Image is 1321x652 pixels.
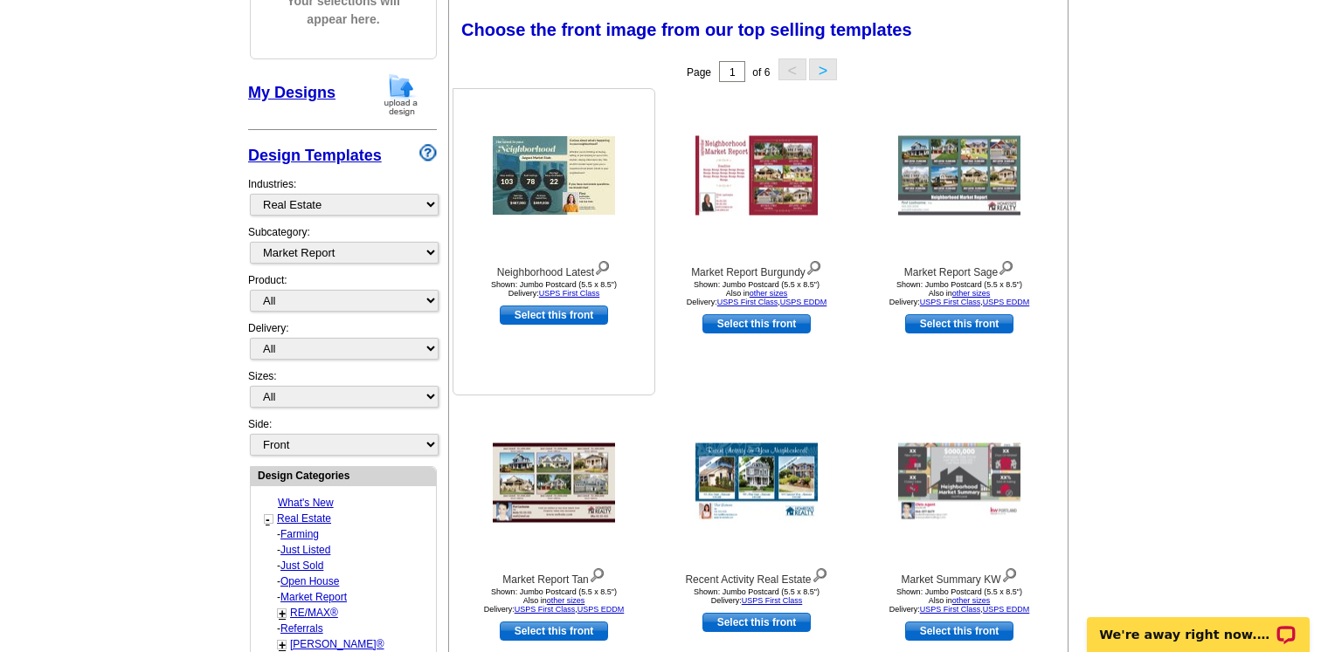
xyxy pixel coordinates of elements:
img: Market Report Burgundy [695,136,818,216]
iframe: LiveChat chat widget [1075,597,1321,652]
div: Shown: Jumbo Postcard (5.5 x 8.5") Delivery: , [863,587,1055,614]
div: - [264,526,434,542]
a: USPS EDDM [983,298,1030,306]
a: Just Sold [280,559,323,572]
a: use this design [905,314,1013,333]
a: use this design [905,621,1013,641]
a: Real Estate [277,512,331,525]
img: Market Report Sage [898,136,1020,216]
div: - [264,542,434,558]
div: Shown: Jumbo Postcard (5.5 x 8.5") Delivery: [660,587,853,605]
a: use this design [500,621,608,641]
img: view design details [594,257,611,276]
a: use this design [702,314,811,333]
div: Market Summary KW [863,564,1055,587]
a: other sizes [952,289,991,298]
div: Market Report Burgundy [660,257,853,280]
span: Choose the front image from our top selling templates [461,20,912,39]
a: USPS First Class [539,289,600,298]
button: < [778,58,806,80]
img: view design details [998,257,1014,276]
div: - [264,589,434,605]
div: Design Categories [251,467,436,484]
span: Also in [929,289,991,298]
img: view design details [1001,564,1018,583]
div: Market Report Sage [863,257,1055,280]
img: Market Summary KW [898,443,1020,523]
img: view design details [812,564,828,583]
a: + [279,607,286,621]
a: Market Report [280,591,347,603]
a: USPS First Class [920,298,981,306]
a: Design Templates [248,147,382,164]
div: Shown: Jumbo Postcard (5.5 x 8.5") Delivery: [458,280,650,298]
div: - [264,621,434,636]
a: + [279,638,286,652]
a: My Designs [248,84,335,101]
span: Also in [523,596,585,605]
a: Open House [280,575,339,587]
a: USPS First Class [742,596,803,605]
img: Market Report Tan [493,443,615,523]
a: Just Listed [280,544,330,556]
div: Market Report Tan [458,564,650,587]
a: USPS First Class [717,298,778,306]
div: Shown: Jumbo Postcard (5.5 x 8.5") Delivery: , [458,587,650,614]
img: design-wizard-help-icon.png [419,144,437,161]
img: upload-design [378,72,424,117]
span: Page [687,66,711,79]
span: of 6 [752,66,770,79]
div: Subcategory: [248,224,437,272]
div: - [264,573,434,589]
a: other sizes [750,289,788,298]
a: USPS First Class [920,605,981,614]
a: USPS EDDM [983,605,1030,614]
button: > [809,58,837,80]
a: Farming [280,528,319,540]
a: USPS EDDM [578,605,625,614]
span: Also in [929,596,991,605]
div: Shown: Jumbo Postcard (5.5 x 8.5") Delivery: , [660,280,853,306]
a: other sizes [547,596,585,605]
div: - [264,558,434,573]
img: view design details [589,564,605,583]
div: Delivery: [248,320,437,368]
div: Neighborhood Latest [458,257,650,280]
div: Industries: [248,168,437,224]
span: Also in [726,289,788,298]
a: What's New [278,497,334,509]
div: Shown: Jumbo Postcard (5.5 x 8.5") Delivery: , [863,280,1055,306]
div: Sizes: [248,368,437,416]
div: Recent Activity Real Estate [660,564,853,587]
a: Referrals [280,622,323,635]
a: use this design [702,613,811,632]
img: view design details [806,257,822,276]
a: other sizes [952,596,991,605]
a: USPS First Class [515,605,576,614]
a: - [266,512,270,526]
a: RE/MAX® [290,607,338,619]
div: Product: [248,272,437,320]
a: USPS EDDM [780,298,827,306]
img: Neighborhood Latest [493,136,615,215]
a: [PERSON_NAME]® [290,638,384,650]
img: Recent Activity Real Estate [695,443,818,523]
div: Side: [248,416,437,457]
a: use this design [500,305,608,325]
